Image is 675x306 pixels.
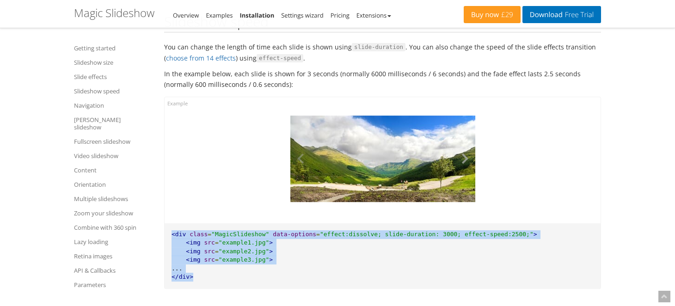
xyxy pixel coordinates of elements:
[269,248,273,255] span: >
[499,11,513,18] span: £29
[356,11,391,19] a: Extensions
[219,239,270,246] span: "example1.jpg"
[204,248,215,255] span: src
[281,11,324,19] a: Settings wizard
[352,43,405,51] span: slide-duration
[257,54,303,62] span: effect-speed
[74,222,153,233] a: Combine with 360 spin
[173,11,199,19] a: Overview
[74,114,153,133] a: [PERSON_NAME] slideshow
[273,231,316,238] span: data-options
[74,193,153,204] a: Multiple slideshows
[522,6,601,23] a: DownloadFree Trial
[190,231,208,238] span: class
[204,256,215,263] span: src
[206,11,233,19] a: Examples
[74,86,153,97] a: Slideshow speed
[211,231,269,238] span: "MagicSlideshow"
[74,265,153,276] a: API & Callbacks
[239,11,274,19] a: Installation
[74,251,153,262] a: Retina images
[172,273,193,280] span: </div>
[166,54,236,62] a: choose from 14 effects
[215,239,219,246] span: =
[74,279,153,290] a: Parameters
[172,231,186,238] span: <div
[172,265,182,272] span: ...
[186,248,200,255] span: <img
[164,42,601,64] p: You can change the length of time each slide is shown using . You can also change the speed of th...
[74,165,153,176] a: Content
[320,231,534,238] span: "effect:dissolve; slide-duration: 3000; effect-speed:2500;"
[74,236,153,247] a: Lazy loading
[186,256,200,263] span: <img
[316,231,320,238] span: =
[269,239,273,246] span: >
[74,57,153,68] a: Slideshow size
[331,11,350,19] a: Pricing
[464,6,521,23] a: Buy now£29
[74,71,153,82] a: Slide effects
[186,239,200,246] span: <img
[74,208,153,219] a: Zoom your slideshow
[215,248,219,255] span: =
[215,256,219,263] span: =
[74,136,153,147] a: Fullscreen slideshow
[74,179,153,190] a: Orientation
[74,150,153,161] a: Video slideshow
[563,11,594,18] span: Free Trial
[290,116,475,202] img: slideshow speed html
[204,239,215,246] span: src
[269,256,273,263] span: >
[74,43,153,54] a: Getting started
[164,68,601,90] p: In the example below, each slide is shown for 3 seconds (normally 6000 milliseconds / 6 seconds) ...
[219,248,270,255] span: "example2.jpg"
[219,256,270,263] span: "example3.jpg"
[534,231,537,238] span: >
[74,100,153,111] a: Navigation
[74,7,154,19] h1: Magic Slideshow
[208,231,211,238] span: =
